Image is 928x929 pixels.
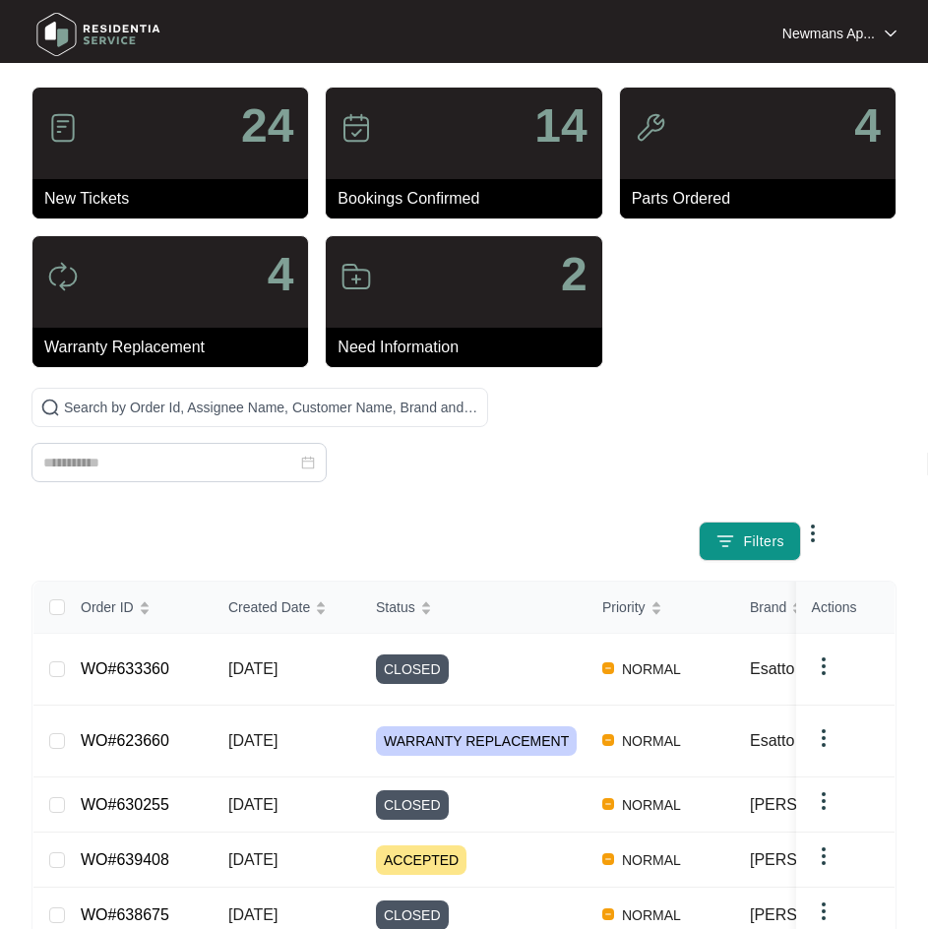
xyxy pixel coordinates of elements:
[602,596,646,618] span: Priority
[812,726,835,750] img: dropdown arrow
[81,732,169,749] a: WO#623660
[360,582,587,634] th: Status
[796,582,895,634] th: Actions
[213,582,360,634] th: Created Date
[750,796,880,813] span: [PERSON_NAME]
[812,654,835,678] img: dropdown arrow
[376,654,449,684] span: CLOSED
[47,112,79,144] img: icon
[743,531,784,552] span: Filters
[340,112,372,144] img: icon
[338,336,601,359] p: Need Information
[241,102,293,150] p: 24
[614,848,689,872] span: NORMAL
[602,734,614,746] img: Vercel Logo
[81,851,169,868] a: WO#639408
[228,906,278,923] span: [DATE]
[561,251,588,298] p: 2
[734,582,880,634] th: Brand
[635,112,666,144] img: icon
[30,5,167,64] img: residentia service logo
[812,844,835,868] img: dropdown arrow
[64,397,479,418] input: Search by Order Id, Assignee Name, Customer Name, Brand and Model
[602,853,614,865] img: Vercel Logo
[534,102,587,150] p: 14
[750,732,794,749] span: Esatto
[614,729,689,753] span: NORMAL
[228,660,278,677] span: [DATE]
[812,899,835,923] img: dropdown arrow
[81,660,169,677] a: WO#633360
[228,596,310,618] span: Created Date
[750,660,794,677] span: Esatto
[801,522,825,545] img: dropdown arrow
[376,726,577,756] span: WARRANTY REPLACEMENT
[587,582,734,634] th: Priority
[268,251,294,298] p: 4
[715,531,735,551] img: filter icon
[854,102,881,150] p: 4
[376,845,466,875] span: ACCEPTED
[65,582,213,634] th: Order ID
[812,789,835,813] img: dropdown arrow
[614,903,689,927] span: NORMAL
[602,798,614,810] img: Vercel Logo
[228,796,278,813] span: [DATE]
[44,187,308,211] p: New Tickets
[376,790,449,820] span: CLOSED
[699,522,801,561] button: filter iconFilters
[44,336,308,359] p: Warranty Replacement
[614,657,689,681] span: NORMAL
[228,732,278,749] span: [DATE]
[750,596,786,618] span: Brand
[338,187,601,211] p: Bookings Confirmed
[81,796,169,813] a: WO#630255
[376,596,415,618] span: Status
[81,596,134,618] span: Order ID
[885,29,897,38] img: dropdown arrow
[40,398,60,417] img: search-icon
[340,261,372,292] img: icon
[750,906,880,923] span: [PERSON_NAME]
[81,906,169,923] a: WO#638675
[614,793,689,817] span: NORMAL
[750,851,880,868] span: [PERSON_NAME]
[47,261,79,292] img: icon
[228,851,278,868] span: [DATE]
[632,187,896,211] p: Parts Ordered
[602,908,614,920] img: Vercel Logo
[782,24,875,43] p: Newmans Ap...
[602,662,614,674] img: Vercel Logo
